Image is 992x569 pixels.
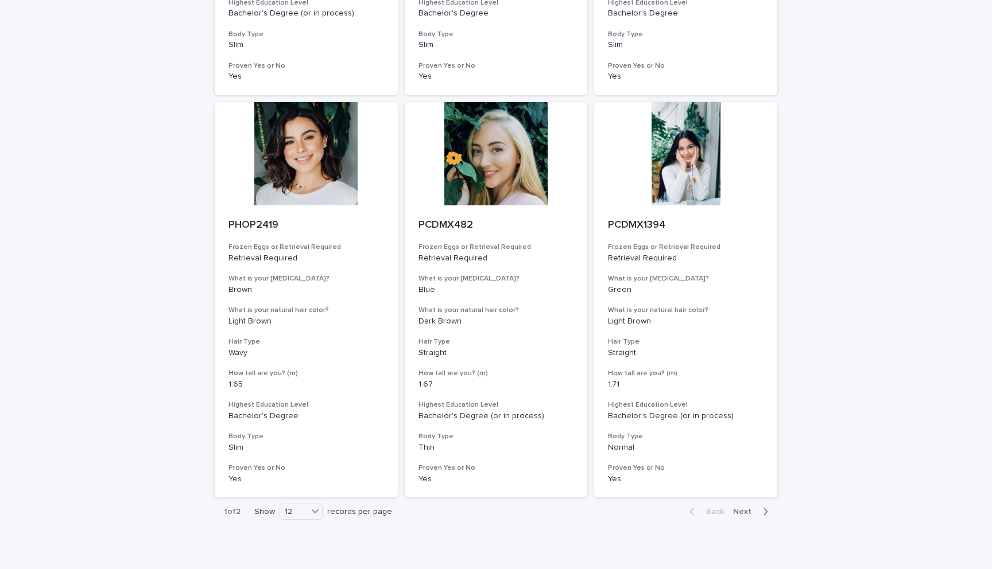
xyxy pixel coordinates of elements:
p: Blue [418,285,574,295]
button: Next [728,506,777,517]
h3: Body Type [418,30,574,39]
h3: Body Type [608,432,764,441]
h3: Body Type [608,30,764,39]
p: PCDMX482 [418,219,574,232]
h3: Proven Yes or No [228,61,384,71]
p: Bachelor's Degree (or in process) [608,411,764,421]
a: PCDMX482Frozen Eggs or Retrieval RequiredRetrieval RequiredWhat is your [MEDICAL_DATA]?BlueWhat i... [405,102,588,498]
p: Yes [418,474,574,484]
h3: Frozen Eggs or Retrieval Required [228,243,384,252]
p: Retrieval Required [608,254,764,263]
button: Back [680,506,728,517]
p: Light Brown [608,317,764,326]
p: Bachelor's Degree [608,9,764,18]
h3: What is your [MEDICAL_DATA]? [228,274,384,283]
h3: What is your natural hair color? [228,306,384,315]
p: 1.65 [228,380,384,389]
h3: Highest Education Level [228,400,384,410]
p: Retrieval Required [228,254,384,263]
p: Yes [608,72,764,81]
h3: What is your [MEDICAL_DATA]? [608,274,764,283]
p: 1.71 [608,380,764,389]
p: Retrieval Required [418,254,574,263]
h3: Proven Yes or No [608,463,764,473]
div: 12 [280,506,308,518]
p: Slim [228,40,384,50]
h3: Proven Yes or No [228,463,384,473]
p: 1.67 [418,380,574,389]
p: PHOP2419 [228,219,384,232]
span: Back [699,508,724,516]
p: Slim [608,40,764,50]
p: Show [254,507,275,517]
h3: Body Type [418,432,574,441]
p: Slim [418,40,574,50]
p: Bachelor's Degree [418,9,574,18]
h3: Hair Type [608,337,764,346]
p: Bachelor's Degree (or in process) [228,9,384,18]
h3: Frozen Eggs or Retrieval Required [608,243,764,252]
h3: What is your [MEDICAL_DATA]? [418,274,574,283]
p: Brown [228,285,384,295]
h3: Frozen Eggs or Retrieval Required [418,243,574,252]
p: Straight [608,348,764,358]
h3: What is your natural hair color? [608,306,764,315]
p: Normal [608,443,764,453]
h3: Proven Yes or No [608,61,764,71]
h3: Proven Yes or No [418,61,574,71]
p: Dark Brown [418,317,574,326]
p: Straight [418,348,574,358]
h3: Highest Education Level [608,400,764,410]
p: Slim [228,443,384,453]
h3: What is your natural hair color? [418,306,574,315]
h3: How tall are you? (m) [608,369,764,378]
a: PCDMX1394Frozen Eggs or Retrieval RequiredRetrieval RequiredWhat is your [MEDICAL_DATA]?GreenWhat... [594,102,777,498]
h3: How tall are you? (m) [228,369,384,378]
p: Yes [418,72,574,81]
h3: How tall are you? (m) [418,369,574,378]
h3: Hair Type [418,337,574,346]
p: Yes [608,474,764,484]
p: Bachelor's Degree [228,411,384,421]
p: Wavy [228,348,384,358]
span: Next [733,508,758,516]
p: Bachelor's Degree (or in process) [418,411,574,421]
p: Green [608,285,764,295]
p: Thin [418,443,574,453]
p: Light Brown [228,317,384,326]
p: Yes [228,474,384,484]
h3: Proven Yes or No [418,463,574,473]
p: PCDMX1394 [608,219,764,232]
h3: Hair Type [228,337,384,346]
h3: Body Type [228,30,384,39]
a: PHOP2419Frozen Eggs or Retrieval RequiredRetrieval RequiredWhat is your [MEDICAL_DATA]?BrownWhat ... [215,102,398,498]
h3: Highest Education Level [418,400,574,410]
h3: Body Type [228,432,384,441]
p: 1 of 2 [215,498,250,526]
p: records per page [327,507,392,517]
p: Yes [228,72,384,81]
